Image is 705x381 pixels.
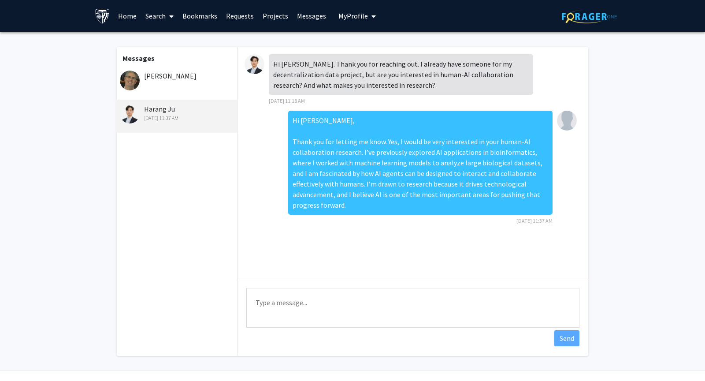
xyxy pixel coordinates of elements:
[246,288,579,328] textarea: Message
[95,8,110,24] img: Johns Hopkins University Logo
[554,330,579,346] button: Send
[557,111,577,131] img: Sahil Iyer
[222,0,258,31] a: Requests
[141,0,178,31] a: Search
[269,97,305,104] span: [DATE] 11:18 AM
[269,54,533,95] div: Hi [PERSON_NAME]. Thank you for reaching out. I already have someone for my decentralization data...
[120,71,140,90] img: David Elbert
[338,11,368,20] span: My Profile
[120,71,235,81] div: [PERSON_NAME]
[178,0,222,31] a: Bookmarks
[245,54,264,74] img: Harang Ju
[7,341,37,374] iframe: Chat
[114,0,141,31] a: Home
[120,114,235,122] div: [DATE] 11:37 AM
[258,0,293,31] a: Projects
[122,54,155,63] b: Messages
[293,0,330,31] a: Messages
[288,111,553,215] div: Hi [PERSON_NAME], Thank you for letting me know. Yes, I would be very interested in your human-AI...
[562,10,617,23] img: ForagerOne Logo
[120,104,235,122] div: Harang Ju
[120,104,140,123] img: Harang Ju
[516,217,553,224] span: [DATE] 11:37 AM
